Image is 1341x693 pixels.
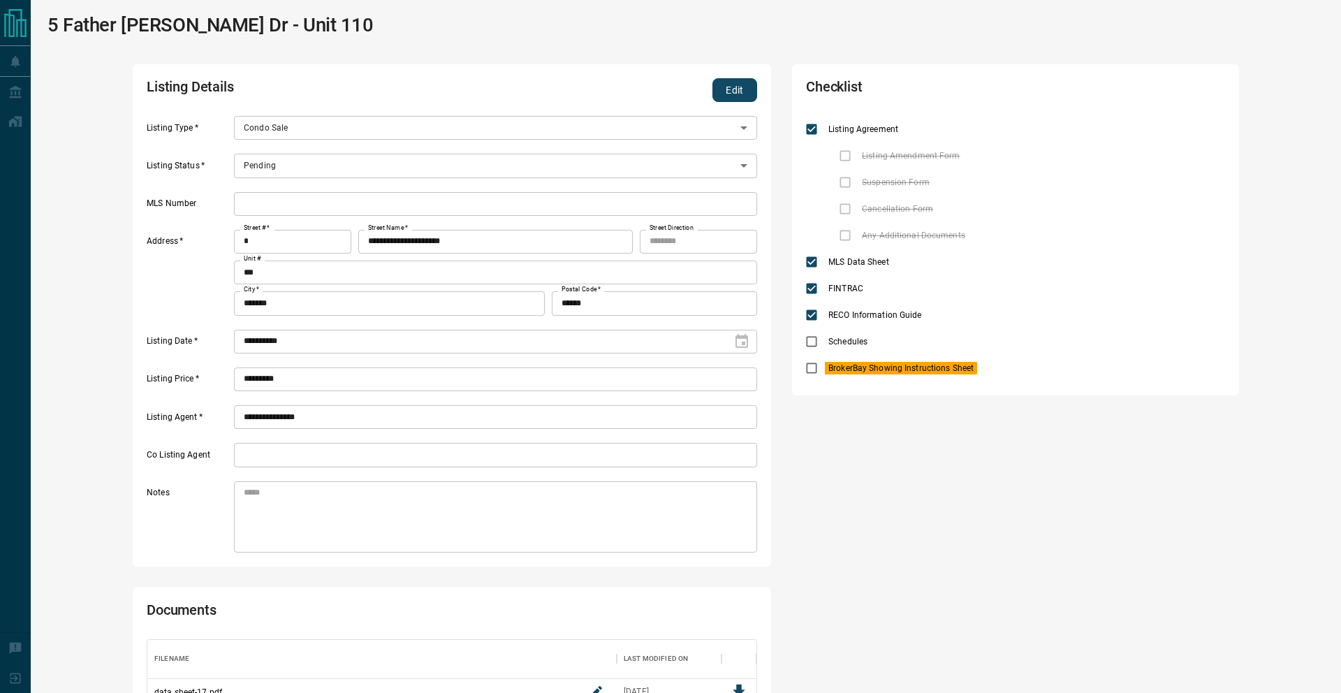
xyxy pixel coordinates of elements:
div: Filename [154,639,189,678]
h2: Listing Details [147,78,513,102]
label: Listing Status [147,160,230,178]
label: MLS Number [147,198,230,216]
span: RECO Information Guide [825,309,925,321]
label: Listing Price [147,373,230,391]
div: Condo Sale [234,116,757,140]
div: Last Modified On [617,639,721,678]
div: Pending [234,154,757,177]
label: Street Direction [650,224,694,233]
span: Listing Agreement [825,123,902,136]
span: Cancellation Form [858,203,937,215]
label: Co Listing Agent [147,449,230,467]
label: Notes [147,487,230,553]
div: Filename [147,639,617,678]
h2: Documents [147,601,513,625]
span: FINTRAC [825,282,867,295]
label: Listing Type [147,122,230,140]
h1: 5 Father [PERSON_NAME] Dr - Unit 110 [47,14,374,36]
label: Listing Agent [147,411,230,430]
span: Any Additional Documents [858,229,969,242]
label: Unit # [244,254,261,263]
label: Listing Date [147,335,230,353]
label: City [244,285,259,294]
span: Schedules [825,335,871,348]
span: BrokerBay Showing Instructions Sheet [825,362,977,374]
label: Address [147,235,230,315]
div: Last Modified On [624,639,688,678]
span: Suspension Form [858,176,933,189]
span: MLS Data Sheet [825,256,893,268]
span: Listing Amendment Form [858,149,963,162]
label: Street Name [368,224,408,233]
label: Street # [244,224,270,233]
h2: Checklist [806,78,1057,102]
button: Edit [712,78,757,102]
label: Postal Code [562,285,601,294]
